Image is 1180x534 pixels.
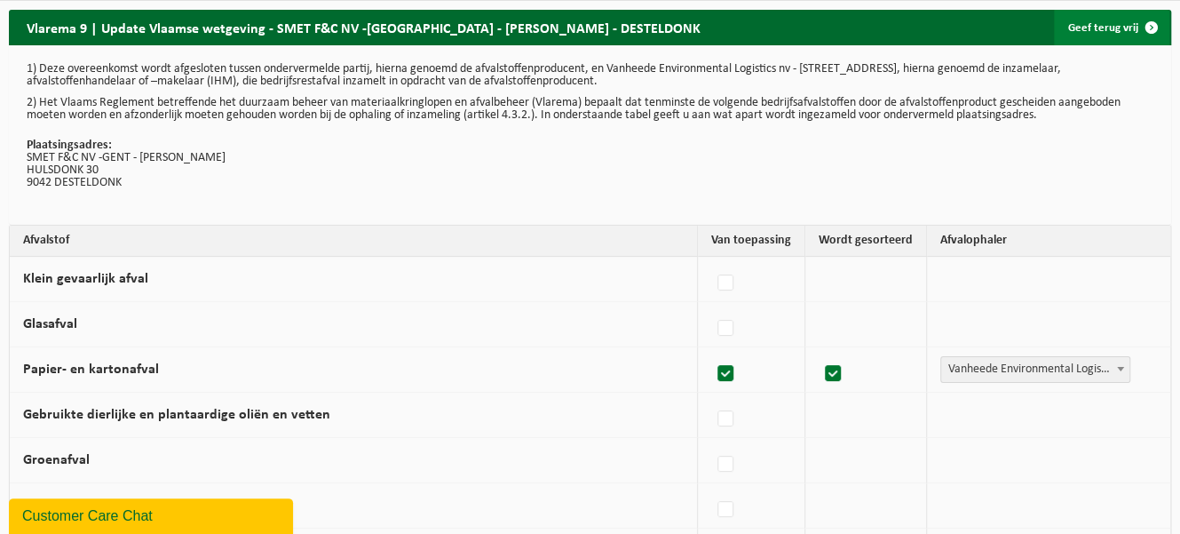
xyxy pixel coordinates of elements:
[23,408,330,422] label: Gebruikte dierlijke en plantaardige oliën en vetten
[805,226,927,257] th: Wordt gesorteerd
[9,10,718,44] h2: Vlarema 9 | Update Vlaamse wetgeving - SMET F&C NV -[GEOGRAPHIC_DATA] - [PERSON_NAME] - DESTELDONK
[27,63,1153,88] p: 1) Deze overeenkomst wordt afgesloten tussen ondervermelde partij, hierna genoemd de afvalstoffen...
[27,139,112,152] strong: Plaatsingsadres:
[23,272,148,286] label: Klein gevaarlijk afval
[10,226,698,257] th: Afvalstof
[23,317,77,331] label: Glasafval
[941,357,1129,382] span: Vanheede Environmental Logistics
[23,363,159,377] label: Papier- en kartonafval
[23,453,90,467] label: Groenafval
[927,226,1170,257] th: Afvalophaler
[1054,10,1169,45] a: Geef terug vrij
[27,139,1153,189] p: SMET F&C NV -GENT - [PERSON_NAME] HULSDONK 30 9042 DESTELDONK
[27,97,1153,122] p: 2) Het Vlaams Reglement betreffende het duurzaam beheer van materiaalkringlopen en afvalbeheer (V...
[698,226,805,257] th: Van toepassing
[940,356,1130,383] span: Vanheede Environmental Logistics
[9,495,297,534] iframe: chat widget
